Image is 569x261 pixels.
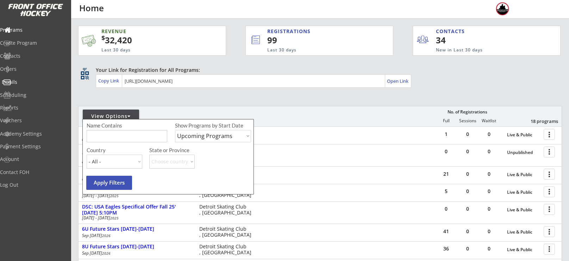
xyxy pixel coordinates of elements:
[199,186,255,198] div: Detroit Skating Club , [GEOGRAPHIC_DATA]
[507,190,540,195] div: Live & Public
[80,70,90,81] button: qr_code
[83,113,139,120] div: View Options
[457,132,478,137] div: 0
[82,176,190,180] div: [DATE] - [DATE]
[101,47,192,53] div: Last 30 days
[82,251,190,255] div: Sep [DATE]
[436,28,468,35] div: CONTACTS
[479,229,500,234] div: 0
[102,233,111,238] em: 2026
[479,149,500,154] div: 0
[457,246,478,251] div: 0
[110,216,119,220] em: 2025
[507,247,540,252] div: Live & Public
[82,204,192,216] div: DSC: USA Eagles Specifical Offer Fall 25' [DATE] 5:10PM
[457,172,478,176] div: 0
[82,194,190,198] div: [DATE] - [DATE]
[507,150,540,155] div: Unpublished
[110,193,119,198] em: 2025
[267,47,364,53] div: Last 30 days
[436,132,457,137] div: 1
[521,118,558,124] div: 18 programs
[82,147,192,159] div: [GEOGRAPHIC_DATA]: Fall 25' [DATE] 6:00PM-7:20PM Grades (1-5)
[544,129,555,140] button: more_vert
[445,110,489,114] div: No. of Registrations
[436,206,457,211] div: 0
[2,80,65,85] div: Emails
[544,244,555,255] button: more_vert
[96,67,540,74] div: Your Link for Registration for All Programs:
[175,123,250,128] div: Show Programs by Start Date
[436,246,457,251] div: 36
[82,159,190,163] div: [DATE] - [DATE]
[86,176,132,190] button: Apply Filters
[387,78,409,84] div: Open Link
[82,244,192,250] div: 8U Future Stars [DATE]-[DATE]
[102,251,111,256] em: 2026
[436,47,527,53] div: New in Last 30 days
[457,229,478,234] div: 0
[479,172,500,176] div: 0
[507,230,540,235] div: Live & Public
[478,118,499,123] div: Waitlist
[457,189,478,194] div: 0
[457,149,478,154] div: 0
[479,189,500,194] div: 0
[479,132,500,137] div: 0
[87,148,142,153] div: Country
[82,186,192,192] div: DSC: Fall 25' [DATE] 5:10PM
[544,169,555,180] button: more_vert
[479,206,500,211] div: 0
[544,226,555,237] button: more_vert
[507,132,540,137] div: Live & Public
[101,28,192,35] div: REVENUE
[387,76,409,86] a: Open Link
[98,77,120,84] div: Copy Link
[544,186,555,197] button: more_vert
[80,67,89,71] div: qr
[544,204,555,215] button: more_vert
[199,226,255,238] div: Detroit Skating Club , [GEOGRAPHIC_DATA]
[457,206,478,211] div: 0
[87,123,142,128] div: Name Contains
[436,118,457,123] div: Full
[436,149,457,154] div: 0
[101,34,204,46] div: 32,420
[82,234,190,238] div: Sep [DATE]
[82,129,192,135] div: Fall 2025 Walk-On Opportunities
[267,34,369,46] div: 99
[436,229,457,234] div: 41
[82,216,190,220] div: [DATE] - [DATE]
[436,189,457,194] div: 5
[82,226,192,232] div: 6U Future Stars [DATE]-[DATE]
[457,118,478,123] div: Sessions
[267,28,361,35] div: REGISTRATIONS
[507,207,540,212] div: Live & Public
[199,244,255,256] div: Detroit Skating Club , [GEOGRAPHIC_DATA]
[149,148,250,153] div: State or Province
[479,246,500,251] div: 0
[199,204,255,216] div: Detroit Skating Club , [GEOGRAPHIC_DATA]
[436,34,479,46] div: 34
[507,172,540,177] div: Live & Public
[82,169,192,175] div: DSC: Fall 25' [DATE] 5:10PM
[101,33,105,42] sup: $
[82,136,190,141] div: [DATE] - [DATE]
[436,172,457,176] div: 21
[544,147,555,157] button: more_vert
